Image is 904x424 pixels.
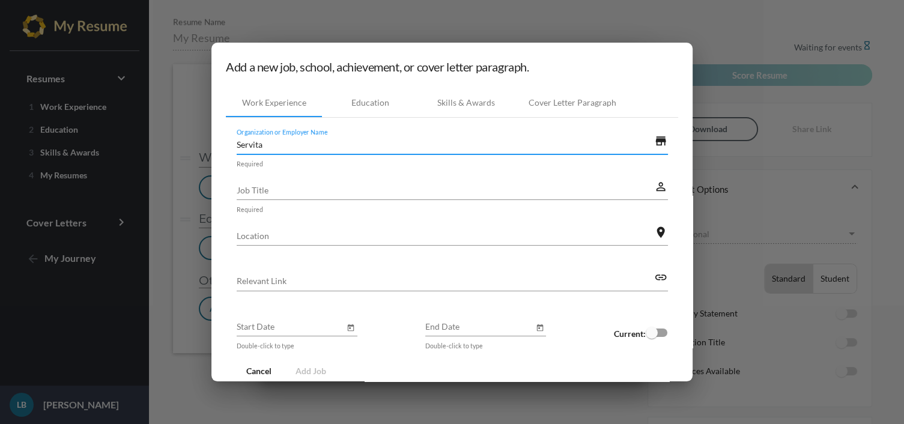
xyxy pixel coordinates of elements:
[296,366,326,376] span: Add Job
[242,97,306,109] div: Work Experience
[345,320,357,333] button: Open calendar
[654,134,667,148] mat-icon: store
[237,158,263,171] mat-hint: Required
[654,270,667,285] mat-icon: link
[237,138,654,151] input: Organization or Employer Name
[237,229,654,242] input: Location
[529,97,616,109] div: Cover Letter Paragraph
[226,57,678,76] h1: Add a new job, school, achievement, or cover letter paragraph.
[614,329,646,339] strong: Current:
[425,320,533,333] input: End Date
[654,180,667,194] mat-icon: perm_identity
[425,340,483,353] mat-hint: Double-click to type
[237,274,654,287] input: Relevant Link
[437,97,495,109] div: Skills & Awards
[654,225,667,240] mat-icon: location_on
[237,340,294,353] mat-hint: Double-click to type
[237,204,263,216] mat-hint: Required
[533,320,546,333] button: Open calendar
[237,184,654,196] input: Job Title
[286,360,336,382] button: Add Job
[237,320,345,333] input: Start Date
[237,360,281,382] button: Cancel
[246,366,272,376] span: Cancel
[351,97,389,109] div: Education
